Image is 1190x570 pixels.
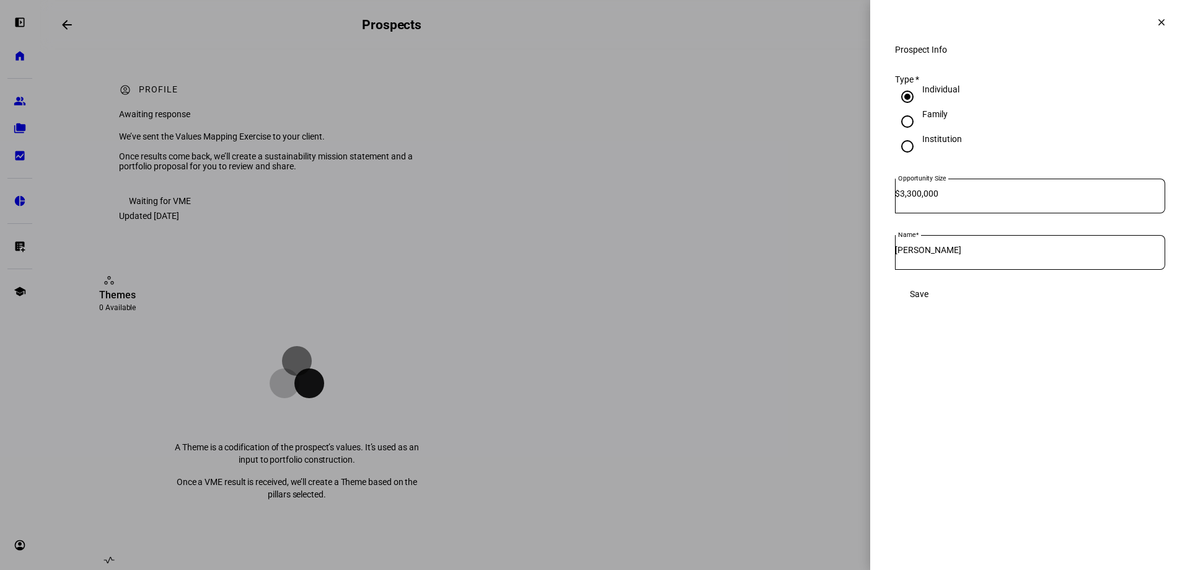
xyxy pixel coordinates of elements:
[895,282,943,306] button: Save
[922,84,959,94] div: Individual
[922,109,948,119] div: Family
[898,231,915,238] mat-label: Name
[910,289,928,299] span: Save
[922,134,962,144] div: Institution
[895,45,1165,55] div: Prospect Info
[895,74,1165,84] div: Type *
[898,174,946,182] mat-label: Opportunity Size
[895,189,900,198] span: $
[1156,17,1167,28] mat-icon: clear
